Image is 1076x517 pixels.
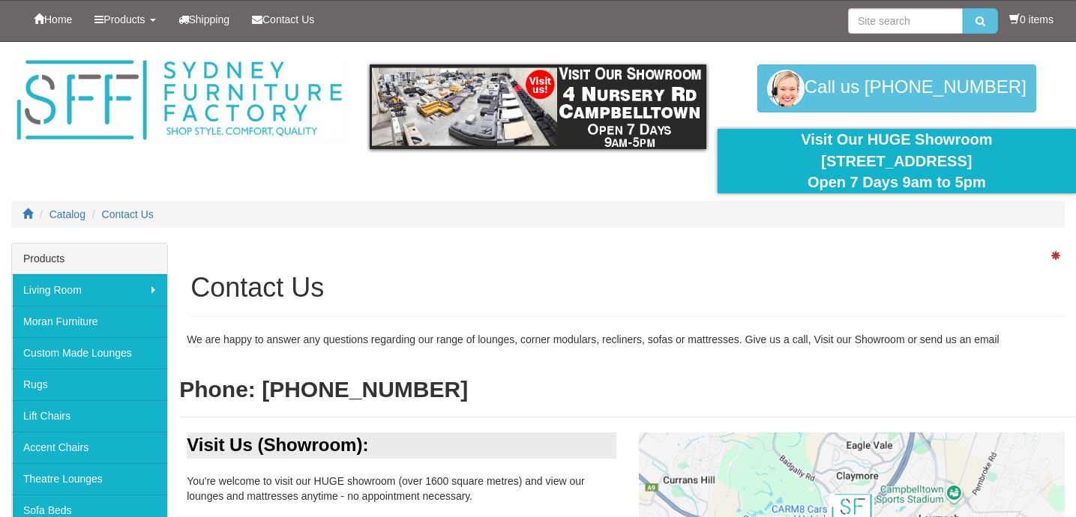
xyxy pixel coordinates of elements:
span: Home [44,13,72,25]
h1: Contact Us [190,273,1065,303]
a: Home [22,1,83,38]
a: Custom Made Lounges [12,337,167,369]
div: Products [12,244,167,274]
a: Contact Us [241,1,325,38]
img: showroom.gif [370,64,706,149]
a: Moran Furniture [12,306,167,337]
b: Phone: [PHONE_NUMBER] [179,377,468,402]
a: Accent Chairs [12,432,167,463]
span: Shipping [189,13,230,25]
img: Sydney Furniture Factory [11,57,347,144]
a: Catalog [49,208,85,220]
a: Shipping [167,1,241,38]
a: Theatre Lounges [12,463,167,495]
a: Rugs [12,369,167,400]
li: 0 items [1009,12,1054,27]
a: Products [83,1,166,38]
a: Contact Us [102,208,154,220]
span: Products [103,13,145,25]
span: Contact Us [262,13,314,25]
a: Living Room [12,274,167,306]
div: Visit Our HUGE Showroom [STREET_ADDRESS] Open 7 Days 9am to 5pm [729,129,1065,193]
div: Visit Us (Showroom): [187,432,616,458]
input: Site search [848,8,963,34]
div: We are happy to answer any questions regarding our range of lounges, corner modulars, recliners, ... [179,332,1076,347]
a: Lift Chairs [12,400,167,432]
